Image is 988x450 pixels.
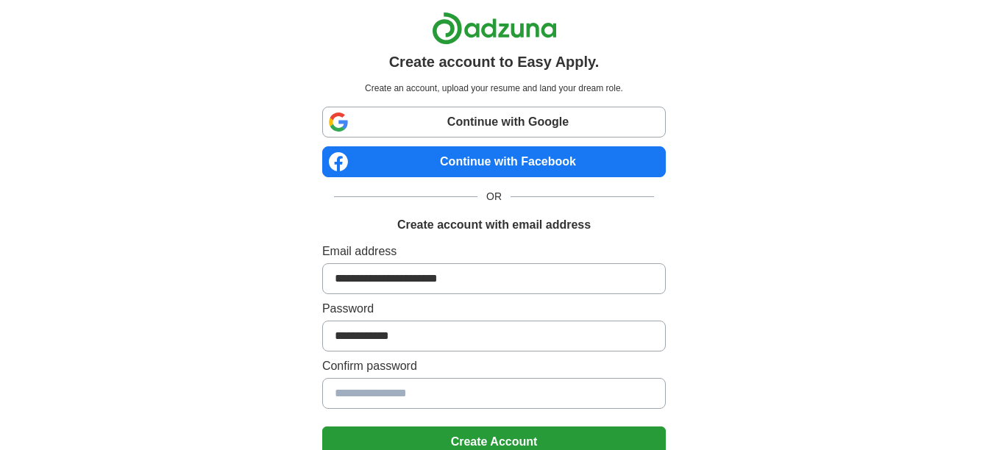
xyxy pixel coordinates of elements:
[322,243,666,260] label: Email address
[432,12,557,45] img: Adzuna logo
[397,216,591,234] h1: Create account with email address
[322,357,666,375] label: Confirm password
[477,189,511,204] span: OR
[322,107,666,137] a: Continue with Google
[322,146,666,177] a: Continue with Facebook
[389,51,600,73] h1: Create account to Easy Apply.
[325,82,663,95] p: Create an account, upload your resume and land your dream role.
[322,300,666,318] label: Password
